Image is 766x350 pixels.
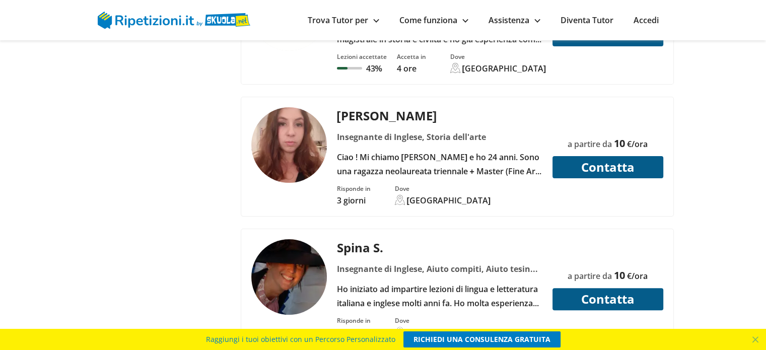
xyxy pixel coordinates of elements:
span: €/ora [627,270,648,282]
div: [GEOGRAPHIC_DATA] [407,195,491,206]
div: Spina S. [333,239,546,256]
a: Come funziona [399,15,468,26]
a: RICHIEDI UNA CONSULENZA GRATUITA [403,331,561,347]
span: Raggiungi i tuoi obiettivi con un Percorso Personalizzato [206,331,395,347]
div: Cascina [407,327,436,338]
img: logo Skuola.net | Ripetizioni.it [98,12,250,29]
span: 10 [614,136,625,150]
div: Insegnante di Inglese, Storia dell'arte [333,130,546,144]
span: a partire da [568,270,612,282]
a: Assistenza [489,15,540,26]
span: 10 [614,268,625,282]
p: 43% [366,63,382,74]
div: [PERSON_NAME] [333,107,546,124]
div: Dove [395,316,436,325]
button: Contatta [552,156,663,178]
a: Accedi [634,15,659,26]
div: Risponde in [337,316,371,325]
a: logo Skuola.net | Ripetizioni.it [98,14,250,25]
div: [GEOGRAPHIC_DATA] [462,63,546,74]
a: Trova Tutor per [308,15,379,26]
div: Risponde in [337,184,371,193]
div: Ho iniziato ad impartire lezioni di lingua e letteratura italiana e inglese molti anni fa. Ho mol... [333,282,546,310]
p: 3 giorni [337,327,371,338]
div: Dove [395,184,491,193]
img: tutor a Livorno - Linda Ann [251,107,327,183]
span: a partire da [568,138,612,150]
div: Accetta in [397,52,426,61]
div: Dove [450,52,546,61]
div: Insegnante di Inglese, Aiuto compiti, Aiuto tesina, Inglese a1, Inglese a2, Inglese b1, Inglese b... [333,262,546,276]
a: Diventa Tutor [561,15,613,26]
div: Ciao ! Mi chiamo [PERSON_NAME] e ho 24 anni. Sono una ragazza neolaureata triennale + Master (Fin... [333,150,546,178]
span: €/ora [627,138,648,150]
button: Contatta [552,288,663,310]
div: Lezioni accettate [337,52,387,61]
p: 4 ore [397,63,426,74]
img: tutor a Cascina - Spina [251,239,327,315]
p: 3 giorni [337,195,371,206]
